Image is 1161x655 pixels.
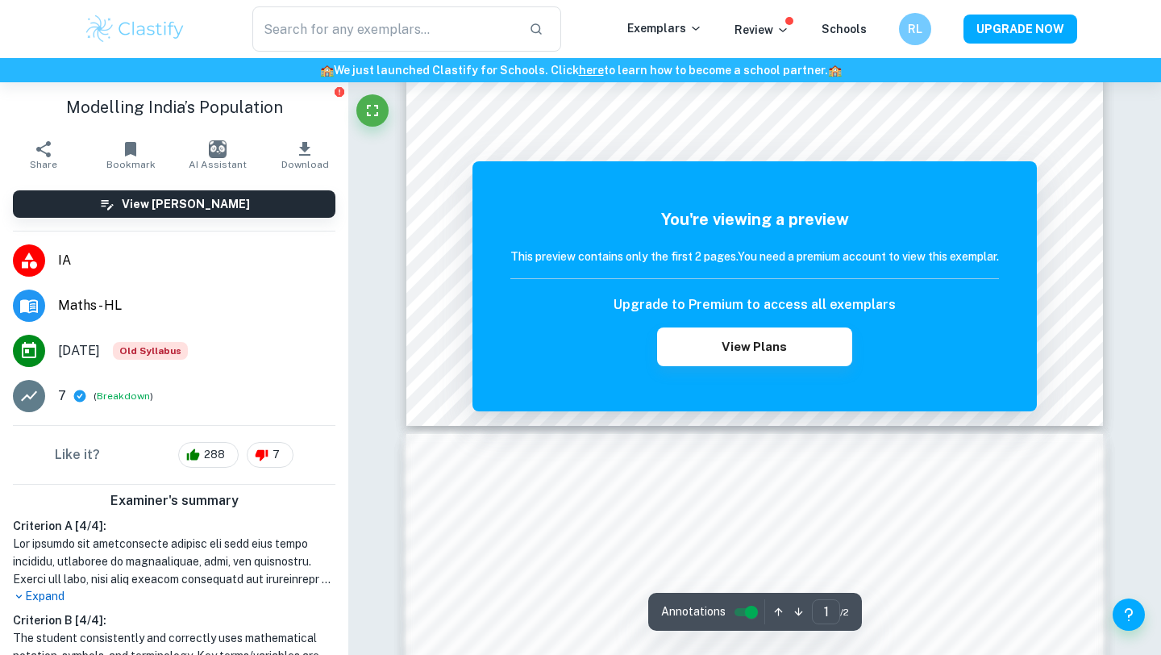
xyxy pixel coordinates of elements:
[58,251,335,270] span: IA
[627,19,702,37] p: Exemplars
[58,296,335,315] span: Maths - HL
[320,64,334,77] span: 🏫
[828,64,842,77] span: 🏫
[97,389,150,403] button: Breakdown
[333,86,345,98] button: Report issue
[261,132,348,177] button: Download
[13,517,335,535] h6: Criterion A [ 4 / 4 ]:
[822,23,867,35] a: Schools
[661,603,726,620] span: Annotations
[252,6,516,52] input: Search for any exemplars...
[657,327,852,366] button: View Plans
[113,342,188,360] span: Old Syllabus
[174,132,261,177] button: AI Assistant
[1113,599,1145,631] button: Help and Feedback
[510,248,999,265] h6: This preview contains only the first 2 pages. You need a premium account to view this exemplar.
[13,535,335,588] h1: Lor ipsumdo sit ametconsecte adipisc eli sedd eius tempo incididu, utlaboree do magnaaliquae, adm...
[55,445,100,465] h6: Like it?
[13,588,335,605] p: Expand
[3,61,1158,79] h6: We just launched Clastify for Schools. Click to learn how to become a school partner.
[106,159,156,170] span: Bookmark
[281,159,329,170] span: Download
[264,447,289,463] span: 7
[30,159,57,170] span: Share
[113,342,188,360] div: Although this IA is written for the old math syllabus (last exam in November 2020), the current I...
[963,15,1077,44] button: UPGRADE NOW
[579,64,604,77] a: here
[84,13,186,45] img: Clastify logo
[87,132,174,177] button: Bookmark
[356,94,389,127] button: Fullscreen
[899,13,931,45] button: RL
[840,605,849,620] span: / 2
[906,20,925,38] h6: RL
[58,386,66,406] p: 7
[209,140,227,158] img: AI Assistant
[195,447,234,463] span: 288
[510,207,999,232] h5: You're viewing a preview
[13,95,335,119] h1: Modelling India’s Population
[58,341,100,361] span: [DATE]
[189,159,247,170] span: AI Assistant
[734,21,789,39] p: Review
[122,195,250,213] h6: View [PERSON_NAME]
[614,295,896,315] h6: Upgrade to Premium to access all exemplars
[6,491,342,511] h6: Examiner's summary
[13,611,335,629] h6: Criterion B [ 4 / 4 ]:
[94,389,153,404] span: ( )
[13,190,335,218] button: View [PERSON_NAME]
